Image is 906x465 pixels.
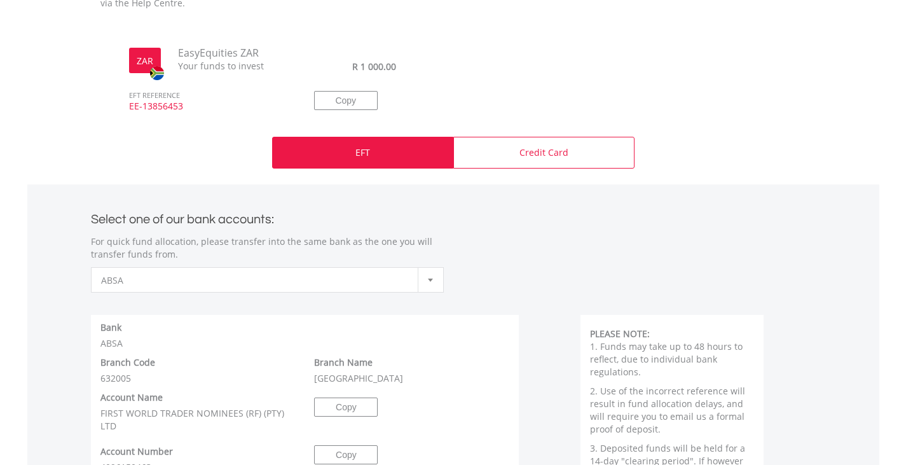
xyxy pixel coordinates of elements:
label: Branch Code [100,356,155,369]
p: Credit Card [519,146,568,159]
label: Account Name [100,391,163,404]
div: 632005 [91,356,305,385]
span: EE-13856453 [120,100,295,124]
label: Bank [100,321,121,334]
button: Copy [314,91,378,110]
p: 2. Use of the incorrect reference will result in fund allocation delays, and will require you to ... [590,385,755,436]
label: Account Number [100,445,173,458]
p: For quick fund allocation, please transfer into the same bank as the one you will transfer funds ... [91,235,444,261]
div: ABSA [91,321,519,350]
label: Select one of our bank accounts: [91,209,274,226]
p: FIRST WORLD TRADER NOMINEES (RF) (PTY) LTD [100,407,296,433]
span: EFT REFERENCE [120,73,295,101]
button: Copy [314,398,378,417]
div: [GEOGRAPHIC_DATA] [305,356,519,385]
span: R 1 000.00 [352,60,396,73]
button: Copy [314,445,378,464]
p: EFT [355,146,370,159]
b: PLEASE NOTE: [590,328,650,340]
label: ZAR [137,55,153,67]
p: 1. Funds may take up to 48 hours to reflect, due to individual bank regulations. [590,340,755,378]
span: ABSA [101,268,415,293]
span: Your funds to invest [168,60,296,73]
label: Branch Name [314,356,373,369]
span: EasyEquities ZAR [168,46,296,60]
